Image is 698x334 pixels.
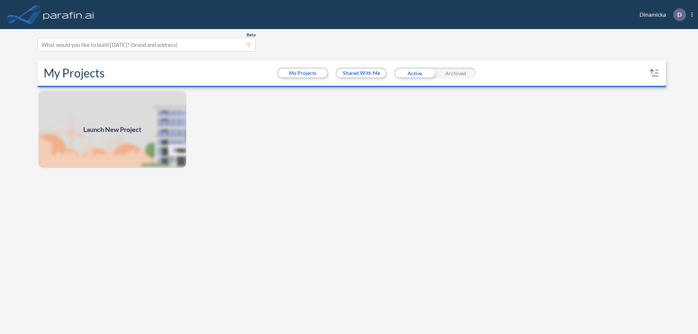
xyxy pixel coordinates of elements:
[337,69,386,77] button: Shared With Me
[677,11,682,18] p: D
[38,90,187,169] a: Launch New Project
[42,7,96,22] img: logo
[83,125,141,134] span: Launch New Project
[629,8,693,21] div: Dinamicka
[278,69,327,77] button: My Projects
[38,90,187,169] img: add
[246,32,256,38] span: Beta
[435,68,476,79] div: Archived
[394,68,435,79] div: Active
[44,66,105,80] h2: My Projects
[649,67,660,79] button: sort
